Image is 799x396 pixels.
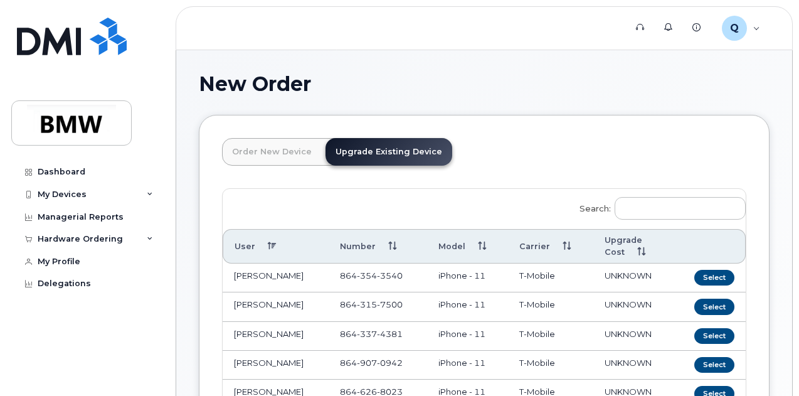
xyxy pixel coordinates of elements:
[694,328,734,344] button: Select
[223,322,329,351] td: [PERSON_NAME]
[223,292,329,321] td: [PERSON_NAME]
[427,351,508,380] td: iPhone - 11
[694,270,734,286] button: Select
[340,270,403,281] span: 864
[605,329,652,339] span: UNKNOWN
[357,299,377,309] span: 315
[340,299,403,309] span: 864
[377,299,403,309] span: 7500
[427,229,508,264] th: Model: activate to sort column ascending
[744,341,790,387] iframe: Messenger Launcher
[223,264,329,292] td: [PERSON_NAME]
[340,329,403,339] span: 864
[427,322,508,351] td: iPhone - 11
[223,351,329,380] td: [PERSON_NAME]
[571,189,746,224] label: Search:
[357,329,377,339] span: 337
[508,322,593,351] td: T-Mobile
[340,358,403,368] span: 864
[222,138,322,166] a: Order New Device
[427,264,508,292] td: iPhone - 11
[357,270,377,281] span: 354
[223,229,329,264] th: User: activate to sort column descending
[377,270,403,281] span: 3540
[377,358,403,368] span: 0942
[694,299,734,314] button: Select
[329,229,427,264] th: Number: activate to sort column ascending
[325,138,452,166] a: Upgrade Existing Device
[605,299,652,309] span: UNKNOWN
[593,229,674,264] th: Upgrade Cost: activate to sort column ascending
[605,358,652,368] span: UNKNOWN
[508,351,593,380] td: T-Mobile
[508,264,593,292] td: T-Mobile
[199,73,770,95] h1: New Order
[508,292,593,321] td: T-Mobile
[377,329,403,339] span: 4381
[615,197,746,220] input: Search:
[694,357,734,373] button: Select
[508,229,593,264] th: Carrier: activate to sort column ascending
[605,270,652,281] span: UNKNOWN
[427,292,508,321] td: iPhone - 11
[357,358,377,368] span: 907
